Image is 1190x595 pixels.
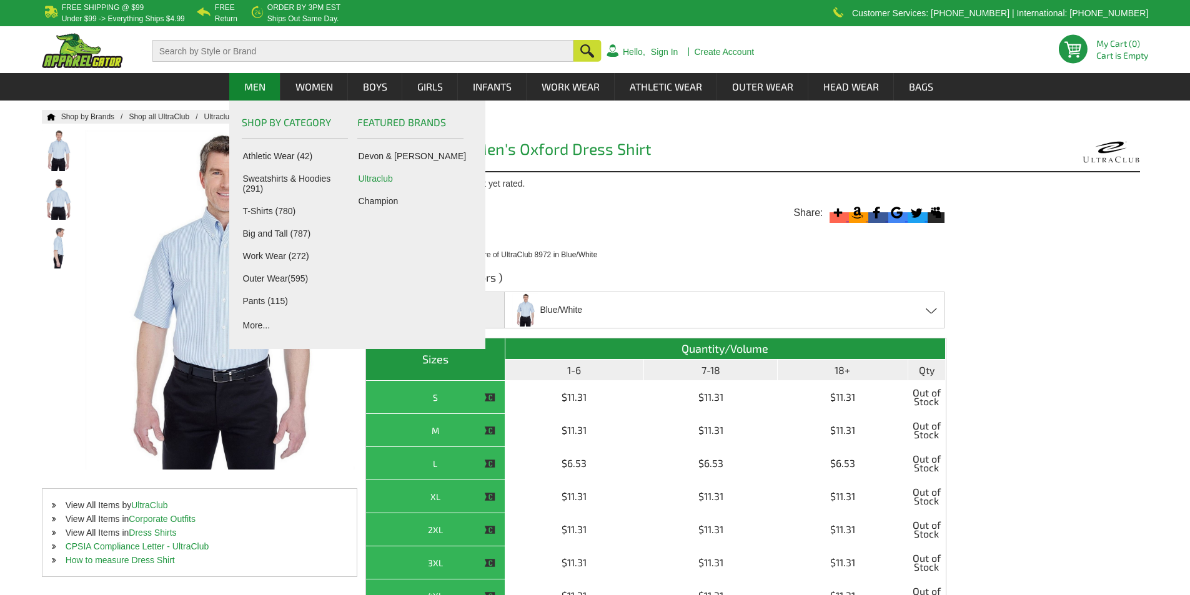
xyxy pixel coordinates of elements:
a: Ultraclub 8972 Men's Oxford Dress Shirt [204,112,350,121]
li: View All Items in [42,512,357,526]
img: Blue/White [512,293,538,327]
p: under $99 -> everything ships $4.99 [62,15,185,22]
img: This item is CLOSEOUT! [484,458,495,470]
a: Athletic Wear (42) [242,151,352,161]
a: Infants [459,73,526,101]
svg: Google Bookmark [888,204,905,221]
td: $11.31 [778,513,908,546]
a: Corporate Outfits [129,514,196,524]
div: XL [369,489,502,504]
td: $11.31 [505,513,645,546]
p: Customer Services: [PHONE_NUMBER] | International: [PHONE_NUMBER] [852,9,1148,17]
img: This item is CLOSEOUT! [484,558,495,569]
a: Shop by Brands [61,112,129,121]
li: View All Items by [42,498,357,512]
a: Sign In [651,47,678,56]
img: This item is CLOSEOUT! [484,524,495,536]
th: 7-18 [644,360,777,381]
img: This item is CLOSEOUT! [484,491,495,503]
svg: Facebook [868,204,885,221]
a: Create Account [694,47,754,56]
li: View All Items in [42,526,357,539]
svg: Twitter [908,204,925,221]
td: $11.31 [505,480,645,513]
a: Hello, [623,47,645,56]
th: 18+ [778,360,908,381]
div: MSRP 32.98 [365,237,952,260]
div: 2XL [369,522,502,538]
img: Ultraclub 8972 Men's Oxford Dress Shirt [42,179,75,220]
h1: Ultraclub 8972 Men's Oxford Dress Shirt [365,141,946,160]
td: $11.31 [778,546,908,579]
img: This item is CLOSEOUT! [484,392,495,403]
td: $6.53 [644,447,777,480]
b: Free [215,3,235,12]
td: $11.31 [644,381,777,414]
td: $11.31 [644,546,777,579]
a: Devon & [PERSON_NAME] [358,151,468,161]
th: Qty [908,360,946,381]
span: Cart is Empty [1096,51,1148,60]
a: Head Wear [809,73,893,101]
svg: Amazon [849,204,866,221]
img: This item is CLOSEOUT! [484,425,495,436]
th: Quantity/Volume [505,338,946,360]
td: $6.53 [505,447,645,480]
img: Ultraclub 8972 Men's Oxford Dress Shirt [42,130,75,171]
span: Out of Stock [911,483,942,509]
span: Out of Stock [911,516,942,543]
p: ships out same day. [267,15,340,22]
td: $11.31 [778,414,908,447]
img: UltraClub [1082,136,1140,168]
span: Out of Stock [911,417,942,443]
div: M [369,423,502,438]
p: Return [215,15,237,22]
td: $11.31 [505,546,645,579]
a: Champion [358,196,468,206]
a: Outer Wear [718,73,808,101]
span: Blue/White [540,299,582,321]
a: Bags [895,73,948,101]
a: Work Wear [527,73,614,101]
td: $11.31 [644,513,777,546]
a: Work Wear (272) [242,251,352,261]
div: L [369,456,502,471]
td: $11.31 [778,480,908,513]
td: $6.53 [778,447,908,480]
a: Big and Tall (787) [242,229,352,238]
h3: Featured Brands [357,113,464,139]
a: Men [230,73,280,101]
a: How to measure Dress Shirt [66,555,175,565]
a: More... [242,318,352,330]
a: Sweatshirts & Hoodies (291) [242,174,352,194]
h3: Available Colors ( 8 colors ) [365,270,946,292]
h3: Shop by Category [242,113,348,139]
a: Boys [349,73,402,101]
b: Order by 3PM EST [267,3,340,12]
span: Out of Stock [911,384,942,410]
b: Free Shipping @ $99 [62,3,144,12]
td: $11.31 [644,480,777,513]
svg: More [830,204,846,221]
td: $11.31 [778,381,908,414]
span: Out of Stock [911,450,942,476]
td: $11.31 [644,414,777,447]
a: Outer Wear(595) [242,273,352,283]
a: Girls [403,73,457,101]
img: ApparelGator [42,33,123,68]
span: Share: [793,207,823,219]
th: Sizes [366,338,505,381]
img: Ultraclub 8972 Men's Oxford Dress Shirt [42,227,75,268]
a: Women [281,73,347,101]
span: Out of Stock [911,549,942,576]
a: UltraClub [131,500,167,510]
a: Ultraclub [358,174,468,184]
a: Home [42,113,56,120]
td: $11.31 [505,381,645,414]
div: S [369,390,502,405]
li: My Cart (0) [1096,39,1143,48]
a: Shop all UltraClub [129,112,204,121]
